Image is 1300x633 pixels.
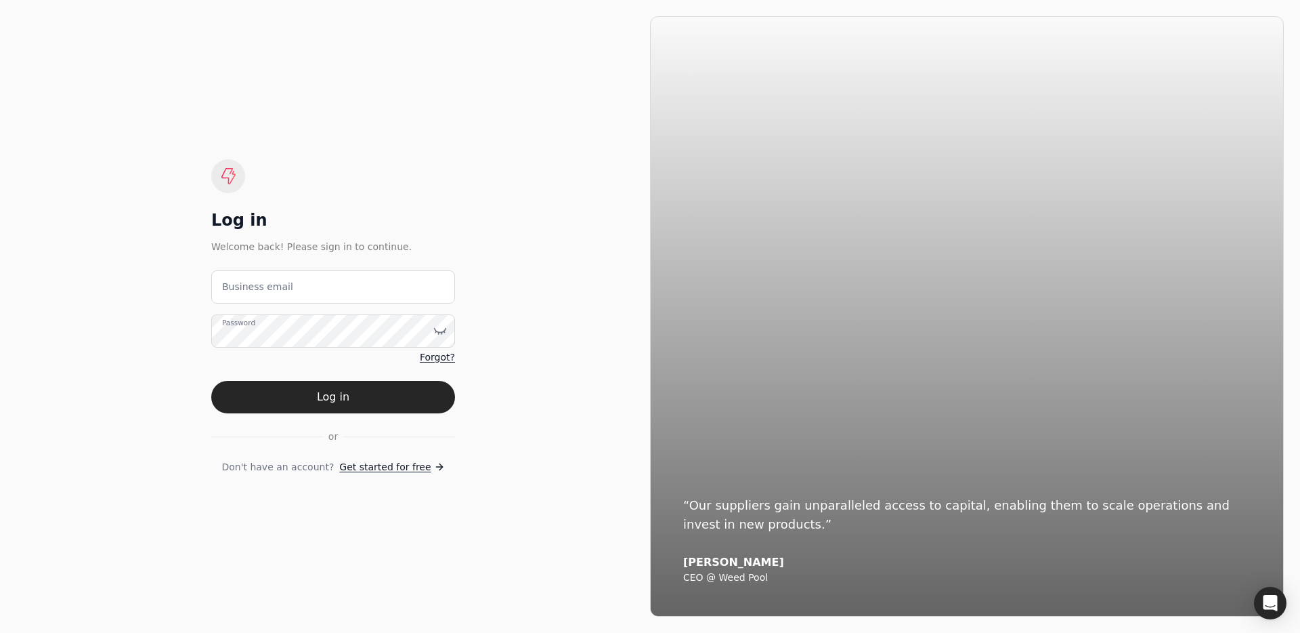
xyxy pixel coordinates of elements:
[683,556,1251,569] div: [PERSON_NAME]
[211,239,455,254] div: Welcome back! Please sign in to continue.
[221,460,334,474] span: Don't have an account?
[683,572,1251,584] div: CEO @ Weed Pool
[339,460,444,474] a: Get started for free
[420,350,455,365] a: Forgot?
[328,430,338,444] span: or
[1254,587,1286,619] div: Open Intercom Messenger
[339,460,431,474] span: Get started for free
[211,209,455,231] div: Log in
[211,381,455,413] button: Log in
[683,496,1251,534] div: “Our suppliers gain unparalleled access to capital, enabling them to scale operations and invest ...
[222,317,255,328] label: Password
[222,280,293,294] label: Business email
